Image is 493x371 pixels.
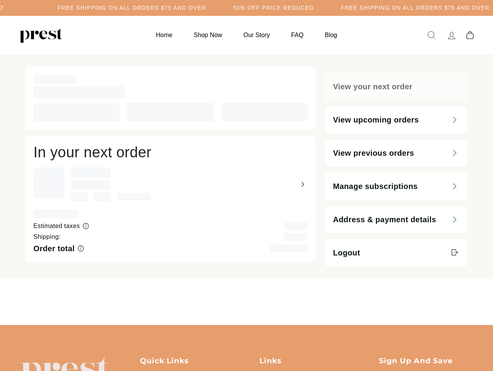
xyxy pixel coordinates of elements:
[259,356,353,366] p: Links
[333,114,419,125] span: View upcoming orders
[94,192,111,201] span: ‌
[333,247,360,258] span: Logout
[325,239,467,266] a: Logout
[71,180,111,190] span: ‌
[34,75,76,84] span: ‌
[127,103,213,121] span: ‌
[184,27,232,43] a: Shop Now
[140,356,234,366] p: Quick Links
[34,244,75,253] span: Order total
[71,192,88,201] span: ‌
[325,206,467,233] a: Address & payment details
[284,233,307,241] span: ‌
[71,167,111,178] span: ‌
[315,27,347,43] a: Blog
[34,144,308,161] h2: In your next order
[325,173,467,200] a: Manage subscriptions
[234,27,280,43] a: Our Story
[34,167,65,198] span: ‌
[333,81,412,92] span: View your next order
[34,86,125,98] span: ‌
[34,223,80,229] span: Estimated taxes
[58,5,206,11] h5: Free Shipping on all orders $75 and over
[146,27,346,43] ul: Primary
[146,27,182,43] a: Home
[19,27,62,43] img: PREST ORGANICS
[34,233,61,240] span: Shipping:
[117,193,151,201] span: ‌
[333,214,436,225] span: Address & payment details
[379,356,473,366] p: Sign up and save
[284,222,307,230] span: ‌
[325,106,467,133] a: View upcoming orders
[34,209,78,218] span: ‌
[281,27,313,43] a: FAQ
[341,5,490,11] h5: Free Shipping on all orders $75 and over
[325,73,467,100] a: View your next order
[270,245,307,252] span: ‌
[333,181,418,192] span: Manage subscriptions
[325,140,467,167] a: View previous orders
[233,5,314,11] h5: 50% OFF PRICE REDUCED
[333,148,414,158] span: View previous orders
[221,103,307,121] span: ‌
[34,103,120,121] span: ‌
